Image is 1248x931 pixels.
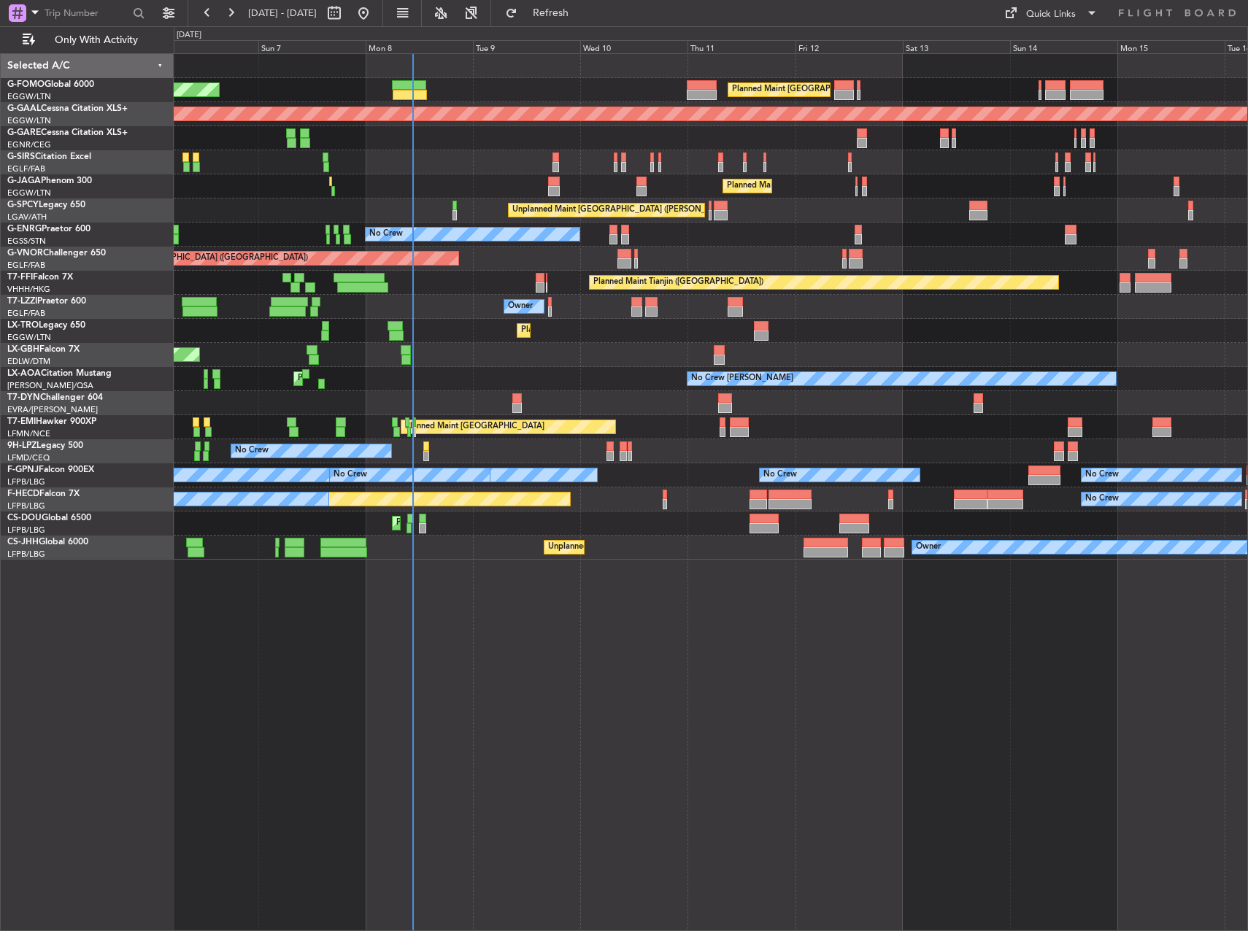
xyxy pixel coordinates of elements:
button: Quick Links [997,1,1105,25]
span: G-ENRG [7,225,42,233]
a: G-GARECessna Citation XLS+ [7,128,128,137]
a: G-SPCYLegacy 650 [7,201,85,209]
div: Unplanned Maint [GEOGRAPHIC_DATA] ([PERSON_NAME] Intl) [512,199,749,221]
span: G-SPCY [7,201,39,209]
span: G-GARE [7,128,41,137]
a: T7-FFIFalcon 7X [7,273,73,282]
a: EGLF/FAB [7,163,45,174]
span: T7-EMI [7,417,36,426]
a: EGGW/LTN [7,332,51,343]
a: LFMD/CEQ [7,452,50,463]
span: 9H-LPZ [7,441,36,450]
a: EGGW/LTN [7,91,51,102]
a: T7-LZZIPraetor 600 [7,297,86,306]
a: LGAV/ATH [7,212,47,223]
a: F-HECDFalcon 7X [7,490,80,498]
span: [DATE] - [DATE] [248,7,317,20]
a: G-SIRSCitation Excel [7,152,91,161]
div: Tue 9 [473,40,580,53]
div: [DATE] [177,29,201,42]
a: CS-JHHGlobal 6000 [7,538,88,546]
div: Wed 10 [580,40,687,53]
a: G-VNORChallenger 650 [7,249,106,258]
span: LX-TRO [7,321,39,330]
a: LX-AOACitation Mustang [7,369,112,378]
div: Planned Maint [GEOGRAPHIC_DATA] ([GEOGRAPHIC_DATA]) [727,175,957,197]
div: Planned Maint [GEOGRAPHIC_DATA] ([GEOGRAPHIC_DATA]) [298,368,528,390]
a: LFPB/LBG [7,549,45,560]
a: EVRA/[PERSON_NAME] [7,404,98,415]
a: T7-EMIHawker 900XP [7,417,96,426]
span: G-GAAL [7,104,41,113]
span: Only With Activity [38,35,154,45]
a: T7-DYNChallenger 604 [7,393,103,402]
a: EGGW/LTN [7,188,51,198]
span: CS-JHH [7,538,39,546]
a: EGLF/FAB [7,308,45,319]
span: T7-LZZI [7,297,37,306]
div: Mon 8 [366,40,473,53]
div: Quick Links [1026,7,1076,22]
a: LX-GBHFalcon 7X [7,345,80,354]
span: LX-GBH [7,345,39,354]
span: G-SIRS [7,152,35,161]
a: G-GAALCessna Citation XLS+ [7,104,128,113]
div: Planned Maint [GEOGRAPHIC_DATA] ([GEOGRAPHIC_DATA]) [396,512,626,534]
a: EGSS/STN [7,236,46,247]
div: Owner [508,295,533,317]
span: G-JAGA [7,177,41,185]
span: CS-DOU [7,514,42,522]
a: EGLF/FAB [7,260,45,271]
a: 9H-LPZLegacy 500 [7,441,83,450]
span: LX-AOA [7,369,41,378]
div: Planned Maint [GEOGRAPHIC_DATA] [405,416,544,438]
div: Thu 11 [687,40,795,53]
div: Owner [916,536,941,558]
button: Only With Activity [16,28,158,52]
a: G-JAGAPhenom 300 [7,177,92,185]
button: Refresh [498,1,586,25]
span: T7-FFI [7,273,33,282]
input: Trip Number [45,2,128,24]
span: Refresh [520,8,582,18]
a: EDLW/DTM [7,356,50,367]
div: No Crew [235,440,269,462]
a: LFPB/LBG [7,501,45,511]
div: Unplanned Maint [GEOGRAPHIC_DATA] ([GEOGRAPHIC_DATA] Intl) [548,536,802,558]
a: LFPB/LBG [7,525,45,536]
span: T7-DYN [7,393,40,402]
div: No Crew [PERSON_NAME] [691,368,793,390]
a: CS-DOUGlobal 6500 [7,514,91,522]
a: LFMN/NCE [7,428,50,439]
a: EGNR/CEG [7,139,51,150]
span: G-FOMO [7,80,45,89]
a: G-ENRGPraetor 600 [7,225,90,233]
div: Mon 15 [1117,40,1225,53]
a: [PERSON_NAME]/QSA [7,380,93,391]
div: Planned Maint [GEOGRAPHIC_DATA] ([GEOGRAPHIC_DATA]) [732,79,962,101]
a: G-FOMOGlobal 6000 [7,80,94,89]
a: F-GPNJFalcon 900EX [7,465,94,474]
div: No Crew [763,464,797,486]
a: LFPB/LBG [7,476,45,487]
div: Planned Maint Tianjin ([GEOGRAPHIC_DATA]) [593,271,763,293]
div: No Crew [334,464,367,486]
span: F-GPNJ [7,465,39,474]
div: No Crew [369,223,403,245]
a: EGGW/LTN [7,115,51,126]
span: G-VNOR [7,249,43,258]
div: Sat 13 [903,40,1010,53]
div: Fri 12 [796,40,903,53]
a: VHHH/HKG [7,284,50,295]
div: Sat 6 [151,40,258,53]
div: No Crew [1085,464,1119,486]
div: Planned Maint [GEOGRAPHIC_DATA] ([GEOGRAPHIC_DATA]) [78,247,308,269]
div: No Crew [1085,488,1119,510]
div: Planned Maint Dusseldorf [521,320,617,341]
a: LX-TROLegacy 650 [7,321,85,330]
div: Sun 7 [258,40,366,53]
span: F-HECD [7,490,39,498]
div: Sun 14 [1010,40,1117,53]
